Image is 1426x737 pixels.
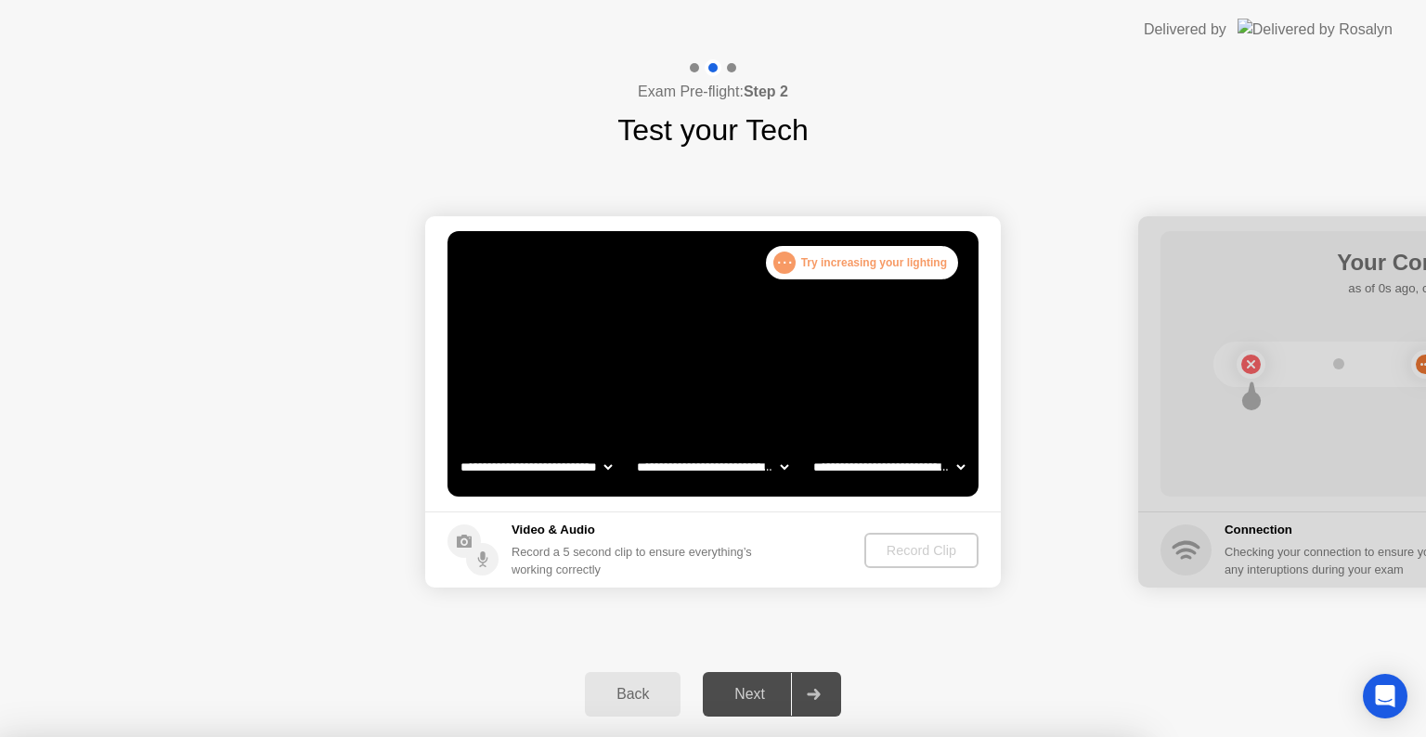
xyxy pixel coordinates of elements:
[617,108,809,152] h1: Test your Tech
[638,81,788,103] h4: Exam Pre-flight:
[766,246,958,279] div: Try increasing your lighting
[872,543,971,558] div: Record Clip
[773,252,796,274] div: . . .
[810,448,968,485] select: Available microphones
[590,686,675,703] div: Back
[1144,19,1226,41] div: Delivered by
[1238,19,1393,40] img: Delivered by Rosalyn
[633,448,792,485] select: Available speakers
[744,84,788,99] b: Step 2
[512,543,759,578] div: Record a 5 second clip to ensure everything’s working correctly
[1363,674,1407,718] div: Open Intercom Messenger
[512,521,759,539] h5: Video & Audio
[457,448,616,485] select: Available cameras
[708,686,791,703] div: Next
